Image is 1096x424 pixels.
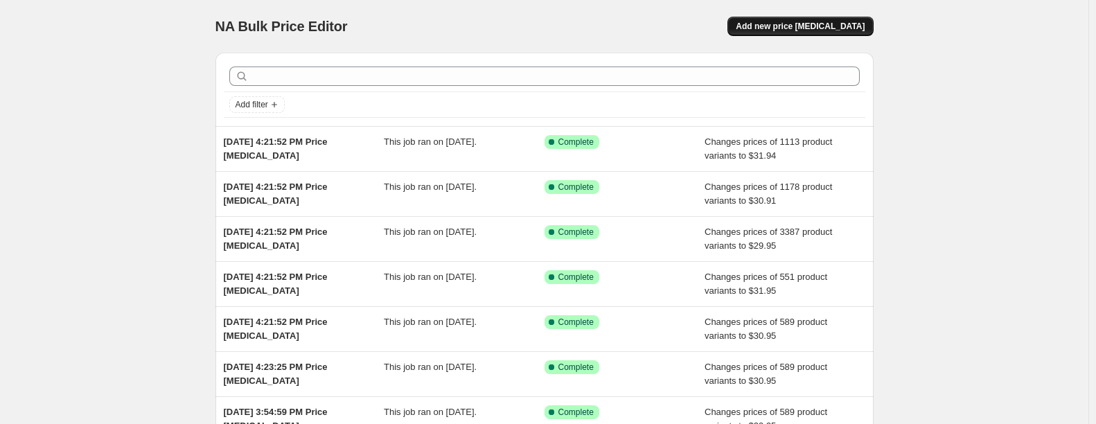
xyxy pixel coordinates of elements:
span: [DATE] 4:21:52 PM Price [MEDICAL_DATA] [224,317,328,341]
span: Add new price [MEDICAL_DATA] [736,21,865,32]
span: This job ran on [DATE]. [384,272,477,282]
span: Changes prices of 551 product variants to $31.95 [705,272,827,296]
span: Changes prices of 1178 product variants to $30.91 [705,182,832,206]
span: Changes prices of 1113 product variants to $31.94 [705,136,832,161]
span: Changes prices of 3387 product variants to $29.95 [705,227,832,251]
span: [DATE] 4:21:52 PM Price [MEDICAL_DATA] [224,272,328,296]
span: This job ran on [DATE]. [384,362,477,372]
span: Complete [558,407,594,418]
span: This job ran on [DATE]. [384,407,477,417]
span: [DATE] 4:23:25 PM Price [MEDICAL_DATA] [224,362,328,386]
span: Complete [558,272,594,283]
span: NA Bulk Price Editor [215,19,348,34]
span: Add filter [236,99,268,110]
button: Add new price [MEDICAL_DATA] [727,17,873,36]
span: Changes prices of 589 product variants to $30.95 [705,317,827,341]
span: Changes prices of 589 product variants to $30.95 [705,362,827,386]
span: Complete [558,136,594,148]
button: Add filter [229,96,285,113]
span: Complete [558,227,594,238]
span: This job ran on [DATE]. [384,227,477,237]
span: [DATE] 4:21:52 PM Price [MEDICAL_DATA] [224,227,328,251]
span: This job ran on [DATE]. [384,182,477,192]
span: Complete [558,362,594,373]
span: [DATE] 4:21:52 PM Price [MEDICAL_DATA] [224,136,328,161]
span: Complete [558,182,594,193]
span: [DATE] 4:21:52 PM Price [MEDICAL_DATA] [224,182,328,206]
span: This job ran on [DATE]. [384,317,477,327]
span: This job ran on [DATE]. [384,136,477,147]
span: Complete [558,317,594,328]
